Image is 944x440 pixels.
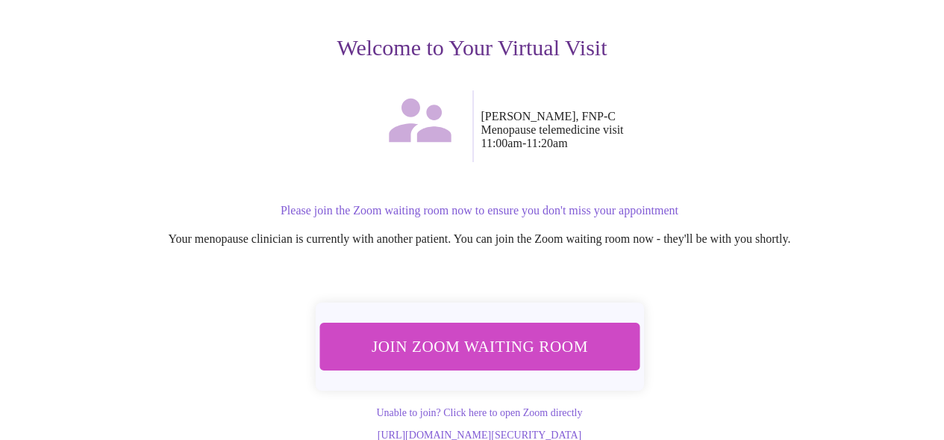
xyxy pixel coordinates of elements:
p: Your menopause clinician is currently with another patient. You can join the Zoom waiting room no... [39,232,920,246]
h3: Welcome to Your Virtual Visit [24,35,920,61]
a: Unable to join? Click here to open Zoom directly [376,407,582,418]
button: Join Zoom Waiting Room [314,322,645,371]
p: [PERSON_NAME], FNP-C Menopause telemedicine visit 11:00am - 11:20am [481,110,921,150]
p: Please join the Zoom waiting room now to ensure you don't miss your appointment [39,204,920,217]
span: Join Zoom Waiting Room [334,332,624,361]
